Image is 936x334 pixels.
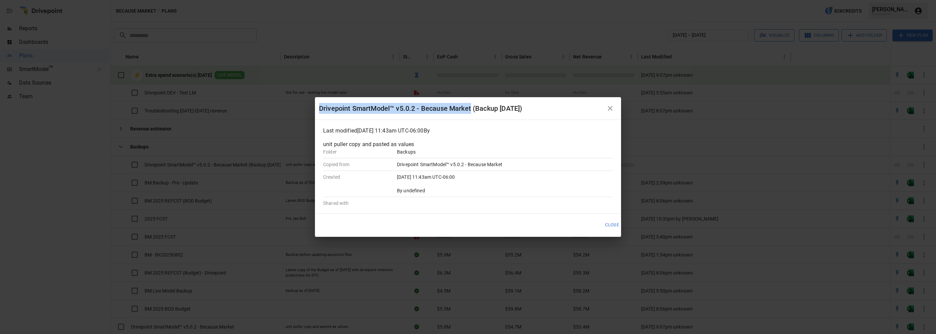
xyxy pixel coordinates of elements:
[323,127,613,135] p: Last modified [DATE] 11:43am UTC-06:00 By
[601,219,623,231] button: Close
[323,140,613,148] p: unit puller copy and pasted as values
[323,200,391,207] p: Shared with
[397,148,539,155] p: Backups
[319,103,603,114] div: Drivepoint SmartModel™ v5.0.2 - Because Market (Backup [DATE])
[323,161,391,168] p: Copied from
[323,148,391,155] p: Folder
[323,174,391,180] p: Created
[397,187,539,194] p: By undefined
[397,161,539,168] p: Drivepoint SmartModel™ v5.0.2 - Because Market
[397,174,539,180] p: [DATE] 11:43am UTC-06:00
